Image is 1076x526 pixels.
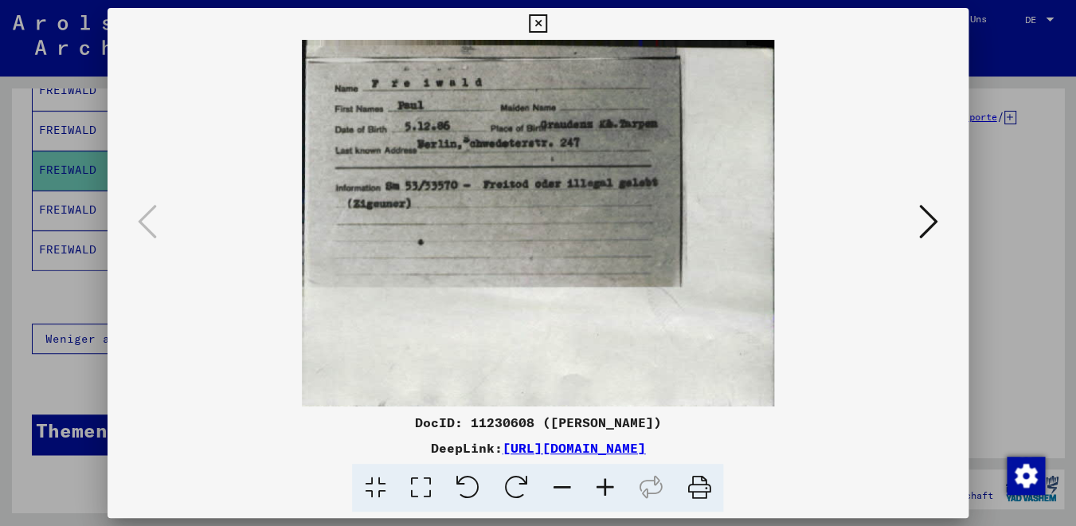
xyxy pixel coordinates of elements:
div: DocID: 11230608 ([PERSON_NAME]) [108,413,968,432]
img: Zustimmung ändern [1007,457,1045,495]
div: DeepLink: [108,438,968,457]
img: 001.jpg [162,40,914,406]
div: Zustimmung ändern [1006,456,1044,494]
a: [URL][DOMAIN_NAME] [502,440,645,456]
